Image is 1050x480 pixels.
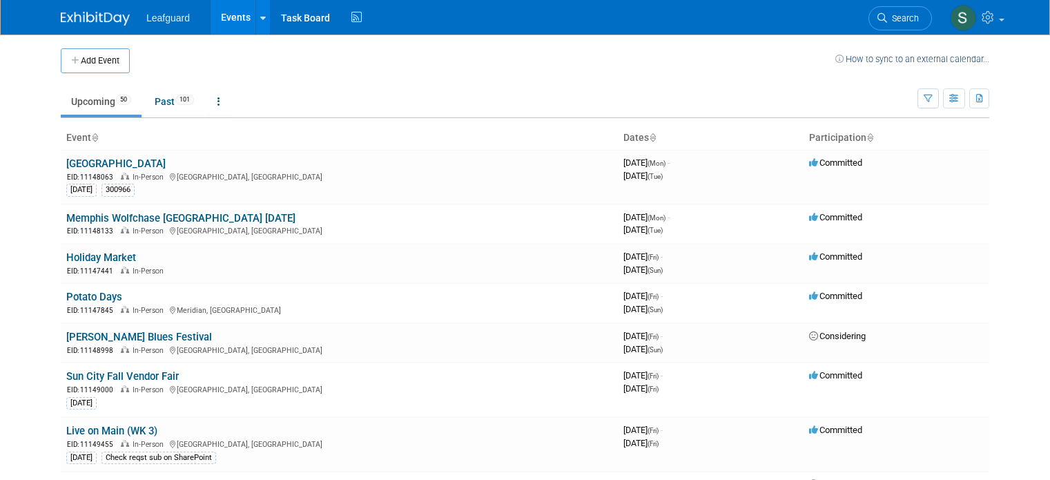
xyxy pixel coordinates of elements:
[66,251,136,264] a: Holiday Market
[623,438,659,448] span: [DATE]
[66,370,179,383] a: Sun City Fall Vendor Fair
[809,251,862,262] span: Committed
[66,157,166,170] a: [GEOGRAPHIC_DATA]
[835,54,989,64] a: How to sync to an external calendar...
[648,267,663,274] span: (Sun)
[67,347,119,354] span: EID: 11148998
[809,157,862,168] span: Committed
[623,157,670,168] span: [DATE]
[809,212,862,222] span: Committed
[623,370,663,381] span: [DATE]
[661,331,663,341] span: -
[809,370,862,381] span: Committed
[623,265,663,275] span: [DATE]
[648,440,659,448] span: (Fri)
[67,441,119,448] span: EID: 11149455
[623,344,663,354] span: [DATE]
[133,306,168,315] span: In-Person
[623,171,663,181] span: [DATE]
[661,291,663,301] span: -
[61,88,142,115] a: Upcoming50
[648,160,665,167] span: (Mon)
[133,440,168,449] span: In-Person
[61,126,618,150] th: Event
[649,132,656,143] a: Sort by Start Date
[133,346,168,355] span: In-Person
[66,184,97,196] div: [DATE]
[101,452,216,464] div: Check reqst sub on SharePoint
[668,212,670,222] span: -
[66,224,612,236] div: [GEOGRAPHIC_DATA], [GEOGRAPHIC_DATA]
[61,48,130,73] button: Add Event
[133,173,168,182] span: In-Person
[66,383,612,395] div: [GEOGRAPHIC_DATA], [GEOGRAPHIC_DATA]
[648,427,659,434] span: (Fri)
[133,227,168,236] span: In-Person
[66,397,97,410] div: [DATE]
[121,227,129,233] img: In-Person Event
[121,173,129,180] img: In-Person Event
[809,291,862,301] span: Committed
[623,331,663,341] span: [DATE]
[175,95,194,105] span: 101
[66,291,122,303] a: Potato Days
[91,132,98,143] a: Sort by Event Name
[648,253,659,261] span: (Fri)
[61,12,130,26] img: ExhibitDay
[648,372,659,380] span: (Fri)
[116,95,131,105] span: 50
[121,440,129,447] img: In-Person Event
[668,157,670,168] span: -
[809,425,862,435] span: Committed
[618,126,804,150] th: Dates
[66,212,295,224] a: Memphis Wolfchase [GEOGRAPHIC_DATA] [DATE]
[648,306,663,314] span: (Sun)
[661,370,663,381] span: -
[648,333,659,340] span: (Fri)
[67,267,119,275] span: EID: 11147441
[866,132,873,143] a: Sort by Participation Type
[121,267,129,273] img: In-Person Event
[809,331,866,341] span: Considering
[66,331,212,343] a: [PERSON_NAME] Blues Festival
[648,385,659,393] span: (Fri)
[661,251,663,262] span: -
[67,227,119,235] span: EID: 11148133
[133,385,168,394] span: In-Person
[623,383,659,394] span: [DATE]
[67,386,119,394] span: EID: 11149000
[101,184,135,196] div: 300966
[66,344,612,356] div: [GEOGRAPHIC_DATA], [GEOGRAPHIC_DATA]
[623,224,663,235] span: [DATE]
[121,385,129,392] img: In-Person Event
[623,304,663,314] span: [DATE]
[804,126,989,150] th: Participation
[66,304,612,316] div: Meridian, [GEOGRAPHIC_DATA]
[66,452,97,464] div: [DATE]
[66,438,612,450] div: [GEOGRAPHIC_DATA], [GEOGRAPHIC_DATA]
[648,346,663,354] span: (Sun)
[623,291,663,301] span: [DATE]
[121,346,129,353] img: In-Person Event
[648,214,665,222] span: (Mon)
[950,5,976,31] img: Stephanie Luke
[66,171,612,182] div: [GEOGRAPHIC_DATA], [GEOGRAPHIC_DATA]
[648,227,663,234] span: (Tue)
[661,425,663,435] span: -
[868,6,932,30] a: Search
[144,88,204,115] a: Past101
[66,425,157,437] a: Live on Main (WK 3)
[887,13,919,23] span: Search
[121,306,129,313] img: In-Person Event
[67,307,119,314] span: EID: 11147845
[648,293,659,300] span: (Fri)
[67,173,119,181] span: EID: 11148063
[623,425,663,435] span: [DATE]
[133,267,168,276] span: In-Person
[648,173,663,180] span: (Tue)
[623,251,663,262] span: [DATE]
[146,12,190,23] span: Leafguard
[623,212,670,222] span: [DATE]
